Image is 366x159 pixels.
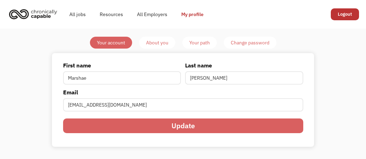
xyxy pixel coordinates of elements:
label: Email [63,88,303,96]
input: Update [63,118,303,133]
a: Logout [331,8,359,20]
a: My profile [174,3,211,26]
a: Your account [90,37,132,49]
div: Change password [231,38,269,47]
label: Last name [185,61,303,70]
a: All Employers [130,3,174,26]
a: All jobs [62,3,93,26]
div: Your account [97,38,125,47]
label: First name [63,61,181,70]
a: About you [139,37,175,49]
a: Change password [224,37,276,49]
form: Member-Account-Update [63,61,303,138]
div: Your path [189,38,210,47]
img: Chronically Capable logo [7,6,59,22]
div: About you [146,38,168,47]
a: Your path [182,37,217,49]
a: Resources [93,3,130,26]
input: john@doe.com [63,98,303,111]
a: home [7,6,62,22]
